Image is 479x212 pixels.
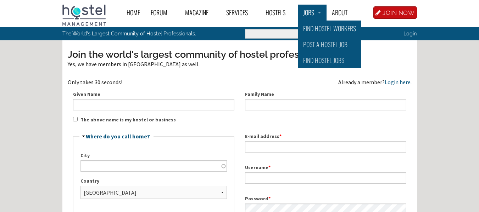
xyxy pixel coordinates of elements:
input: A valid e-mail address. All e-mails from the system will be sent to this address. The e-mail addr... [245,141,406,153]
a: Login here. [385,79,412,86]
img: Hostel Management Home [62,5,106,26]
a: Forum [145,5,180,21]
input: Spaces are allowed; punctuation is not allowed except for periods, hyphens, apostrophes, and unde... [245,172,406,184]
a: JOIN NOW [373,6,417,19]
div: Already a member? [338,79,412,85]
input: Enter the terms you wish to search for. [245,29,352,39]
label: The above name is my hostel or business [80,116,176,124]
a: About [327,5,360,21]
a: Services [221,5,260,21]
a: Home [121,5,145,21]
a: Post a Hostel Job [298,36,361,52]
a: Magazine [180,5,221,21]
span: This field is required. [268,195,271,202]
a: Find Hostel Jobs [298,52,361,68]
label: City [80,152,227,159]
p: The World's Largest Community of Hostel Professionals. [62,27,210,40]
a: Find Hostel Workers [298,21,361,36]
label: Country [80,177,227,185]
div: Only takes 30 seconds! [68,79,240,85]
a: Hostels [260,5,298,21]
a: Where do you call home? [86,133,150,140]
label: E-mail address [245,133,406,140]
label: Password [245,195,406,202]
a: Jobs [298,5,327,21]
a: Login [403,30,417,36]
label: Family Name [245,91,406,98]
h3: Join the world's largest community of hostel professionals. [68,48,412,61]
label: Username [245,164,406,171]
label: Given Name [73,91,234,98]
span: This field is required. [279,133,282,139]
div: Yes, we have members in [GEOGRAPHIC_DATA] as well. [68,61,412,67]
span: This field is required. [268,164,271,171]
